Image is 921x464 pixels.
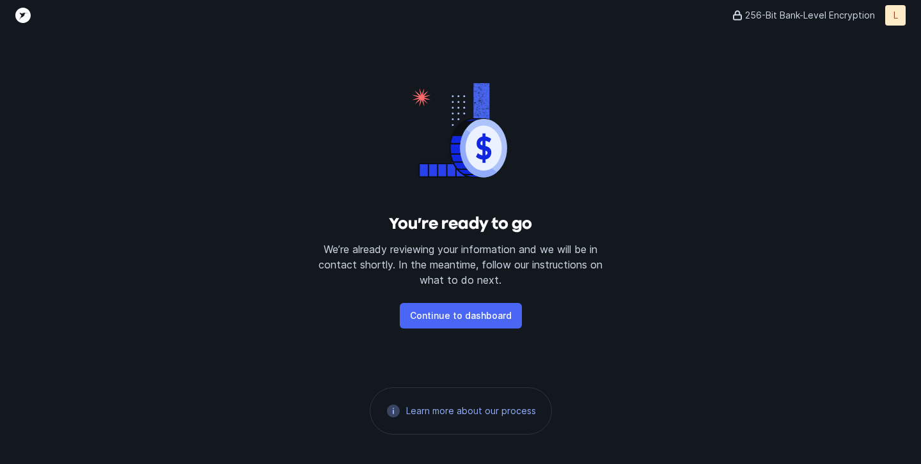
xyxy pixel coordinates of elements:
[745,9,875,22] p: 256-Bit Bank-Level Encryption
[885,5,906,26] button: L
[317,213,604,234] h3: You’re ready to go
[317,242,604,288] p: We’re already reviewing your information and we will be in contact shortly. In the meantime, foll...
[893,9,898,22] p: L
[406,405,536,417] a: Learn more about our process
[410,308,512,323] p: Continue to dashboard
[400,303,522,329] button: Continue to dashboard
[386,403,401,419] img: 21d95410f660ccd52279b82b2de59a72.svg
